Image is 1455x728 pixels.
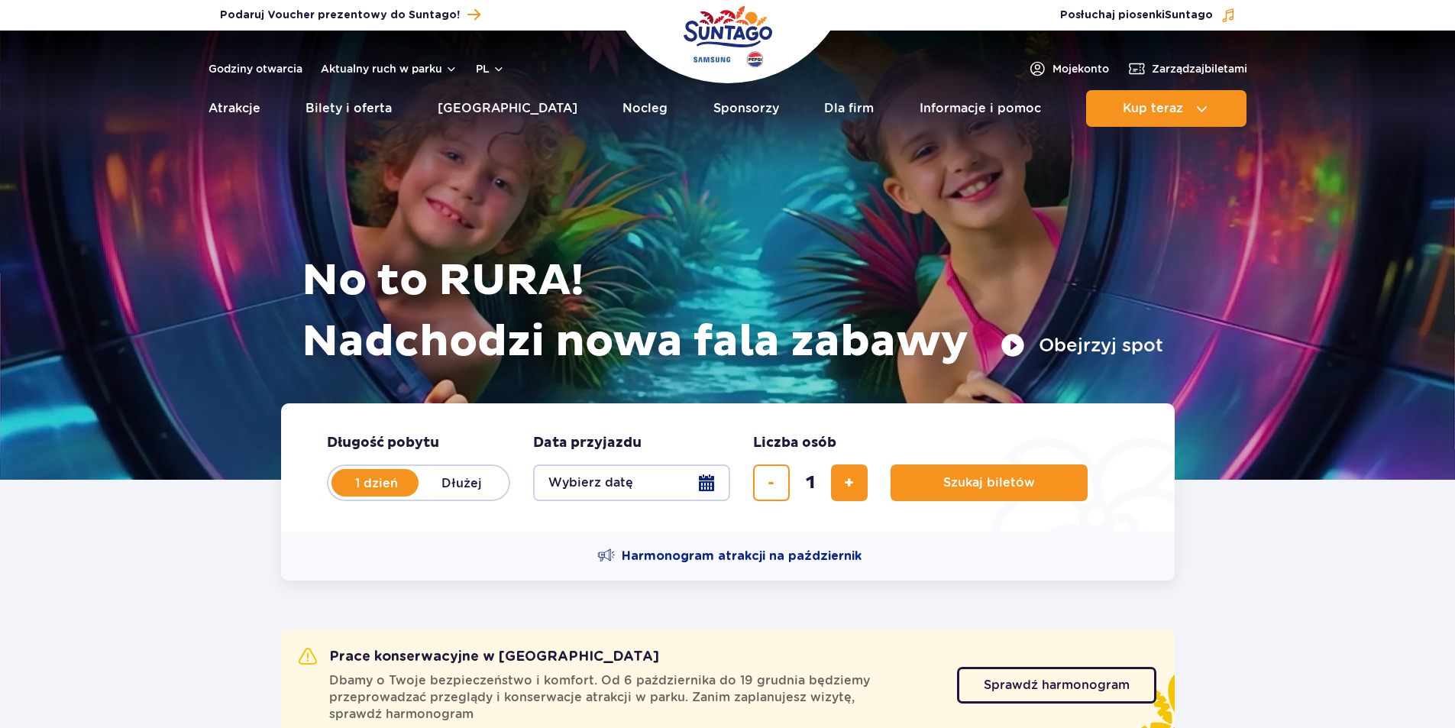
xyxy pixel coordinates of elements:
[1152,61,1247,76] span: Zarządzaj biletami
[792,464,829,501] input: liczba biletów
[1060,8,1213,23] span: Posłuchaj piosenki
[302,251,1163,373] h1: No to RURA! Nadchodzi nowa fala zabawy
[299,648,659,666] h2: Prace konserwacyjne w [GEOGRAPHIC_DATA]
[1127,60,1247,78] a: Zarządzajbiletami
[753,464,790,501] button: usuń bilet
[438,90,577,127] a: [GEOGRAPHIC_DATA]
[419,467,506,499] label: Dłużej
[622,548,862,565] span: Harmonogram atrakcji na październik
[209,90,260,127] a: Atrakcje
[713,90,779,127] a: Sponsorzy
[321,63,458,75] button: Aktualny ruch w parku
[943,476,1035,490] span: Szukaj biletów
[533,464,730,501] button: Wybierz datę
[333,467,420,499] label: 1 dzień
[753,434,836,452] span: Liczba osób
[824,90,874,127] a: Dla firm
[622,90,668,127] a: Nocleg
[1165,10,1213,21] span: Suntago
[957,667,1156,704] a: Sprawdź harmonogram
[920,90,1041,127] a: Informacje i pomoc
[209,61,302,76] a: Godziny otwarcia
[1028,60,1109,78] a: Mojekonto
[1060,8,1236,23] button: Posłuchaj piosenkiSuntago
[533,434,642,452] span: Data przyjazdu
[1001,333,1163,358] button: Obejrzyj spot
[476,61,505,76] button: pl
[597,547,862,565] a: Harmonogram atrakcji na październik
[891,464,1088,501] button: Szukaj biletów
[1052,61,1109,76] span: Moje konto
[831,464,868,501] button: dodaj bilet
[327,434,439,452] span: Długość pobytu
[220,8,460,23] span: Podaruj Voucher prezentowy do Suntago!
[1123,102,1183,115] span: Kup teraz
[329,672,939,723] span: Dbamy o Twoje bezpieczeństwo i komfort. Od 6 października do 19 grudnia będziemy przeprowadzać pr...
[220,5,480,25] a: Podaruj Voucher prezentowy do Suntago!
[1086,90,1246,127] button: Kup teraz
[306,90,392,127] a: Bilety i oferta
[281,403,1175,532] form: Planowanie wizyty w Park of Poland
[984,679,1130,691] span: Sprawdź harmonogram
